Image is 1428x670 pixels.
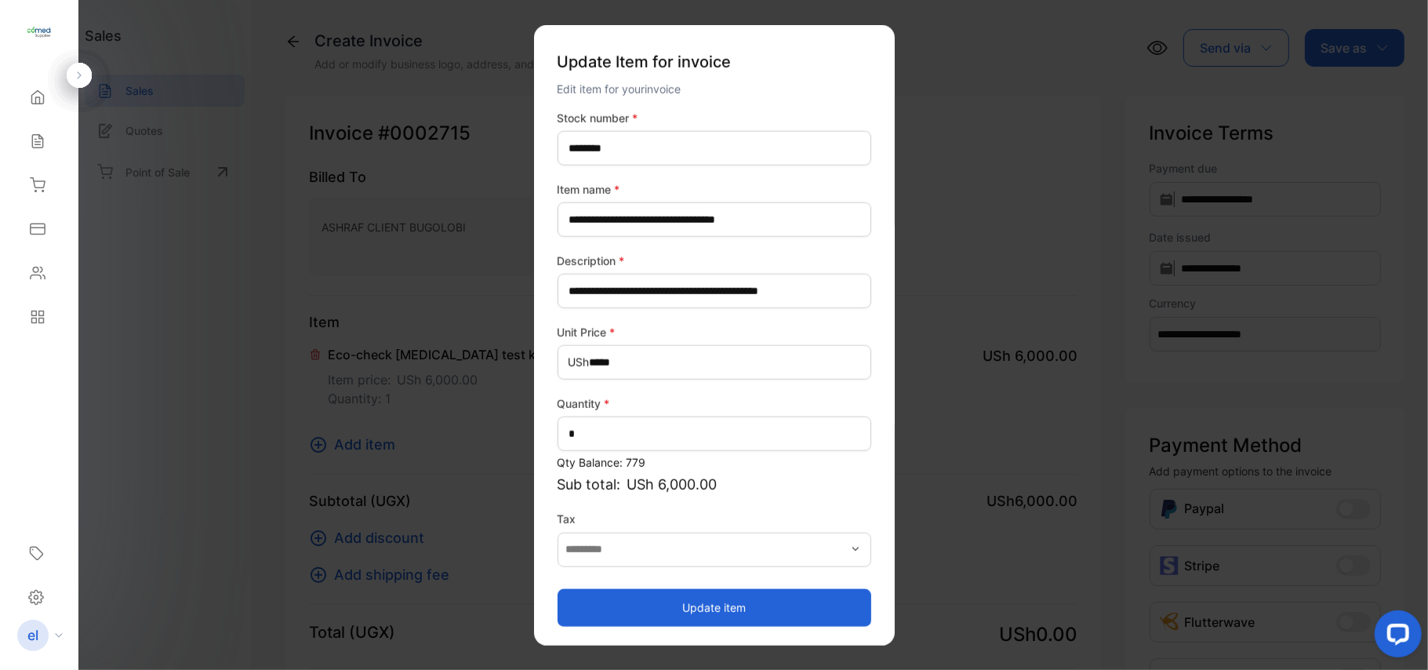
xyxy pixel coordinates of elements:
[627,474,718,495] span: USh 6,000.00
[558,253,871,269] label: Description
[27,625,38,646] p: el
[558,324,871,340] label: Unit Price
[569,354,590,370] span: USh
[558,474,871,495] p: Sub total:
[558,82,681,96] span: Edit item for your invoice
[27,20,51,44] img: logo
[558,511,871,527] label: Tax
[558,110,871,126] label: Stock number
[558,588,871,626] button: Update item
[1362,604,1428,670] iframe: LiveChat chat widget
[558,395,871,412] label: Quantity
[558,44,871,80] p: Update Item for invoice
[558,181,871,198] label: Item name
[558,454,871,471] p: Qty Balance: 779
